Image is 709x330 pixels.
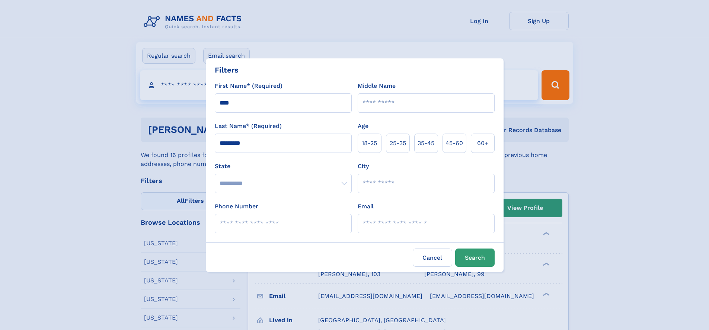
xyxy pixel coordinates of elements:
[455,249,495,267] button: Search
[418,139,434,148] span: 35‑45
[445,139,463,148] span: 45‑60
[477,139,488,148] span: 60+
[215,81,282,90] label: First Name* (Required)
[215,122,282,131] label: Last Name* (Required)
[362,139,377,148] span: 18‑25
[358,122,368,131] label: Age
[215,64,239,76] div: Filters
[358,162,369,171] label: City
[215,202,258,211] label: Phone Number
[358,202,374,211] label: Email
[390,139,406,148] span: 25‑35
[215,162,352,171] label: State
[413,249,452,267] label: Cancel
[358,81,396,90] label: Middle Name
